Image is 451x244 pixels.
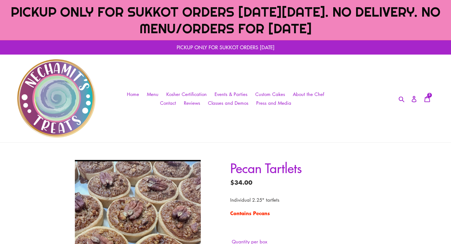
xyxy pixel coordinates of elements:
span: PICKUP ONLY FOR SUKKOT ORDERS [DATE][DATE]. NO DELIVERY. NO MENU/ORDERS FOR [DATE] [11,3,440,37]
strong: Contains Pecans [230,209,270,217]
span: $34.00 [230,178,252,187]
a: Reviews [181,98,203,108]
a: 3 [421,92,434,105]
h1: Pecan Tartlets [230,160,396,175]
a: Events & Parties [211,90,251,99]
span: Home [127,91,139,98]
span: 3 [428,93,430,97]
span: Press and Media [256,100,291,106]
span: Kosher Certification [166,91,207,98]
a: Home [124,90,142,99]
a: Kosher Certification [163,90,210,99]
a: About the Chef [290,90,327,99]
span: Events & Parties [215,91,247,98]
span: Reviews [184,100,200,106]
span: About the Chef [293,91,324,98]
a: Menu [144,90,162,99]
img: Nechamit&#39;s Treats [17,59,96,138]
a: Press and Media [253,98,294,108]
span: Custom Cakes [255,91,285,98]
a: Custom Cakes [252,90,288,99]
span: Menu [147,91,158,98]
span: Classes and Demos [208,100,248,106]
a: Classes and Demos [205,98,251,108]
span: Contact [160,100,176,106]
a: Contact [157,98,179,108]
p: Individual 2.25" tartlets [230,196,396,204]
